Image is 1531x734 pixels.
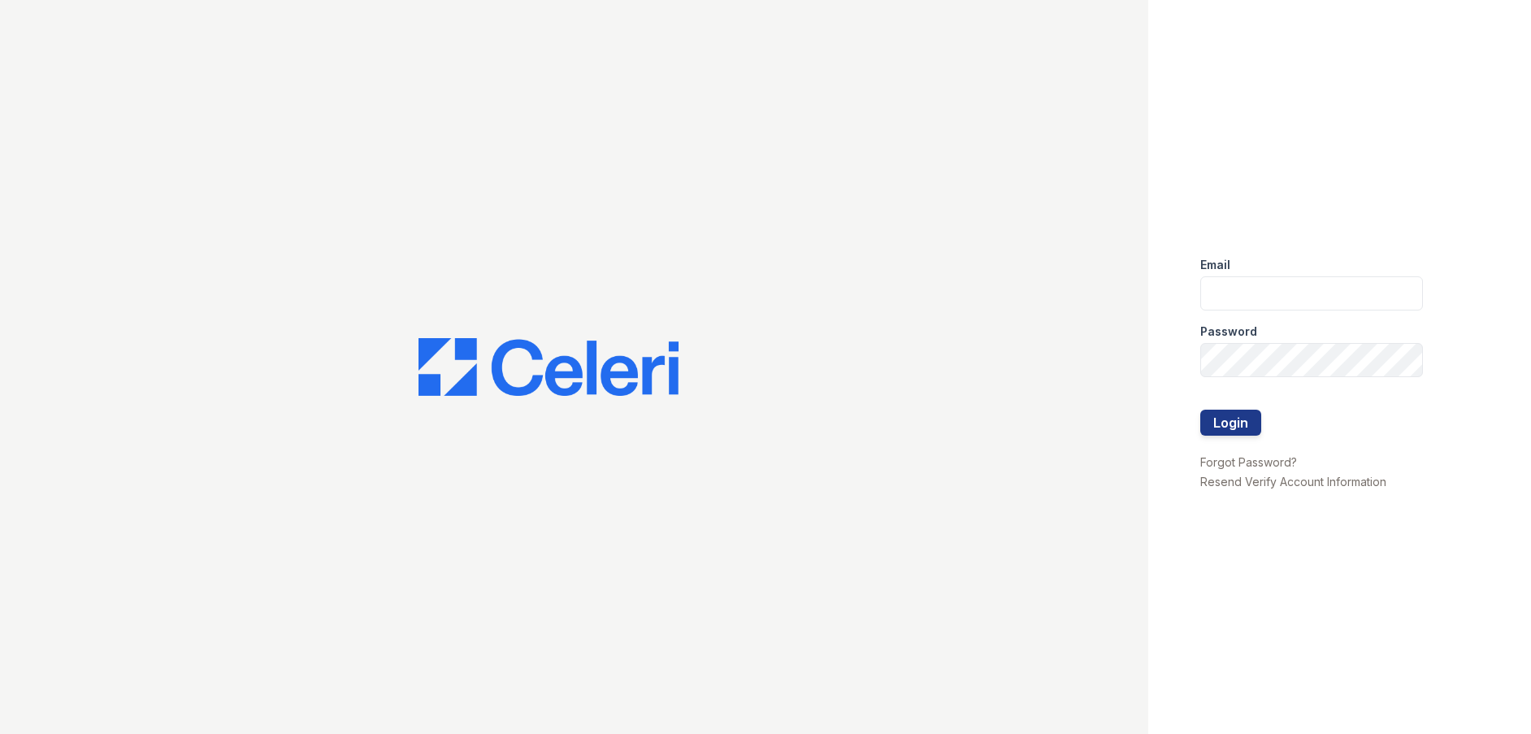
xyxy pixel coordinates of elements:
[1200,455,1297,469] a: Forgot Password?
[419,338,679,397] img: CE_Logo_Blue-a8612792a0a2168367f1c8372b55b34899dd931a85d93a1a3d3e32e68fde9ad4.png
[1200,410,1261,436] button: Login
[1200,257,1230,273] label: Email
[1200,475,1386,489] a: Resend Verify Account Information
[1200,324,1257,340] label: Password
